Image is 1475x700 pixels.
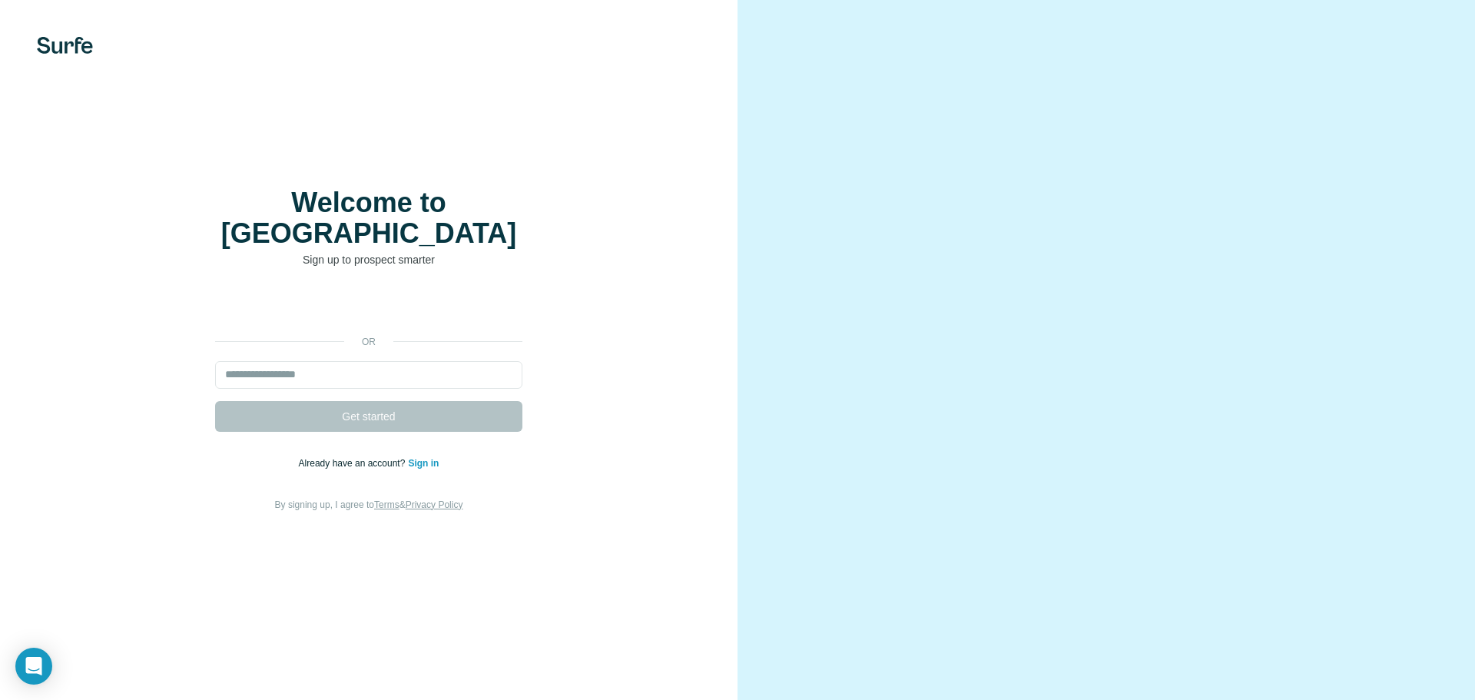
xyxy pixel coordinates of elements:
a: Privacy Policy [406,499,463,510]
a: Terms [374,499,399,510]
span: Already have an account? [299,458,409,469]
div: Open Intercom Messenger [15,648,52,685]
p: or [344,335,393,349]
a: Sign in [408,458,439,469]
iframe: Sign in with Google Button [207,290,530,324]
p: Sign up to prospect smarter [215,252,522,267]
span: By signing up, I agree to & [275,499,463,510]
img: Surfe's logo [37,37,93,54]
h1: Welcome to [GEOGRAPHIC_DATA] [215,187,522,249]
